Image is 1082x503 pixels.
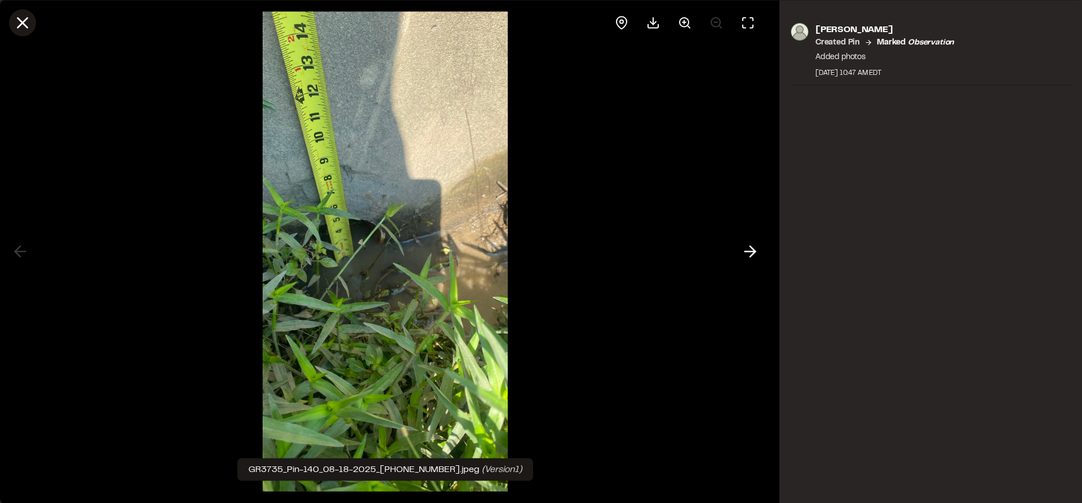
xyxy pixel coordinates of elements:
[737,238,764,265] button: Next photo
[608,9,635,36] div: View pin on map
[908,39,954,46] em: observation
[877,36,954,48] p: Marked
[671,9,698,36] button: Zoom in
[815,68,954,78] div: [DATE] 10:47 AM EDT
[791,23,809,41] img: photo
[815,36,860,48] p: Created Pin
[815,23,954,36] p: [PERSON_NAME]
[734,9,761,36] button: Toggle Fullscreen
[815,51,954,63] p: Added photos
[9,9,36,36] button: Close modal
